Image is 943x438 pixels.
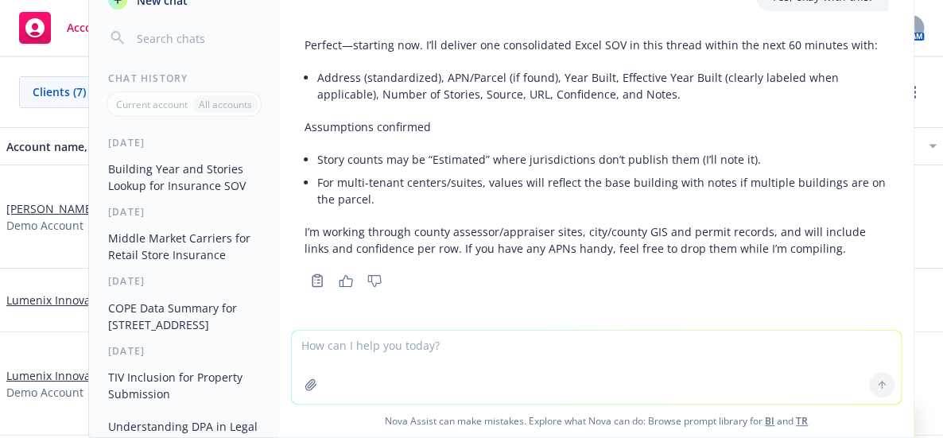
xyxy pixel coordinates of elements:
svg: Copy to clipboard [310,273,324,288]
p: I’m working through county assessor/appraiser sites, city/county GIS and permit records, and will... [305,223,888,257]
span: Clients (7) [33,83,86,100]
button: TIV Inclusion for Property Submission [102,364,266,407]
div: Account name, DBA [6,138,165,155]
p: Assumptions confirmed [305,118,888,135]
button: Thumbs down [362,269,387,292]
a: more [905,83,924,102]
button: COPE Data Summary for [STREET_ADDRESS] [102,295,266,338]
div: [DATE] [89,136,279,149]
span: Demo Account [6,217,83,234]
a: TR [796,414,808,428]
li: For multi-tenant centers/suites, values will reflect the base building with notes if multiple bui... [317,171,888,211]
p: Current account [116,98,188,111]
a: Accounts [13,6,123,50]
p: Perfect—starting now. I’ll deliver one consolidated Excel SOV in this thread within the next 60 m... [305,37,888,53]
span: Nova Assist can make mistakes. Explore what Nova can do: Browse prompt library for and [285,405,907,437]
div: Chat History [89,72,279,85]
li: Address (standardized), APN/Parcel (if found), Year Built, Effective Year Built (clearly labeled ... [317,66,888,106]
div: [DATE] [89,344,279,358]
button: Building Year and Stories Lookup for Insurance SOV [102,156,266,199]
input: Search chats [134,27,260,49]
p: All accounts [199,98,252,111]
a: BI [765,414,774,428]
span: Demo Account [6,384,83,401]
a: Lumenix Innovations [6,367,117,384]
button: Middle Market Carriers for Retail Store Insurance [102,225,266,268]
span: Accounts [67,21,117,34]
div: [DATE] [89,205,279,219]
div: [DATE] [89,274,279,288]
li: Story counts may be “Estimated” where jurisdictions don’t publish them (I’ll note it). [317,148,888,171]
a: [PERSON_NAME] Real Estate [6,200,157,217]
a: Lumenix Innovations [6,292,117,308]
